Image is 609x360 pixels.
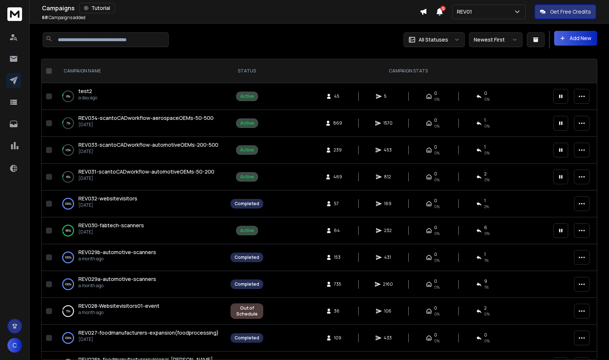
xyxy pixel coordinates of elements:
span: REV029b-automotive-scanners [78,249,156,256]
span: 0 [434,278,437,284]
span: 0 % [484,96,490,102]
span: 9 [484,278,487,284]
th: STATUS [226,59,268,83]
p: [DATE] [78,336,219,342]
span: 0% [434,284,440,290]
span: 0% [434,150,440,156]
p: [DATE] [78,149,218,154]
p: 8 % [66,93,70,100]
p: [DATE] [78,122,214,128]
span: 0% [434,311,440,317]
p: [DATE] [78,229,144,235]
span: 109 [334,335,341,341]
span: REV032-websitevisitors [78,195,137,202]
span: 5 [384,93,391,99]
span: 1 [484,117,486,123]
span: 9 % [484,231,490,236]
p: 100 % [65,200,71,207]
button: C [7,338,22,353]
span: REV034-scantoCADworkflow-aerospaceOEMs-50-500 [78,114,214,121]
p: 5 % [66,307,70,315]
p: REV01 [457,8,475,15]
span: 469 [333,174,342,180]
td: 100%REV029a-automotive-scannersa month ago [55,271,226,298]
a: REV028-Websitevisitors01-event [78,302,159,310]
span: 0% [434,177,440,183]
a: REV030-fabtech-scanners [78,222,144,229]
span: 0 [484,332,487,338]
td: 10%REV033-scantoCADworkflow-automotiveOEMs-200-500[DATE] [55,137,226,164]
span: 869 [333,120,342,126]
span: 0 [434,90,437,96]
span: 0 [434,198,437,204]
span: 1 [484,198,486,204]
p: a month ago [78,283,156,289]
span: REV031-scantoCADworkflow-automotiveOEMs-50-200 [78,168,214,175]
a: test2 [78,88,92,95]
div: Active [240,147,254,153]
div: Active [240,93,254,99]
span: 68 [42,14,48,21]
span: 232 [384,228,392,234]
p: [DATE] [78,202,137,208]
p: a day ago [78,95,97,101]
span: 0% [434,123,440,129]
p: 7 % [66,120,70,127]
p: 8 % [66,173,70,181]
span: 453 [384,147,392,153]
div: Active [240,120,254,126]
div: Active [240,174,254,180]
p: 96 % [66,227,71,234]
div: Completed [235,281,259,287]
td: 8%REV031-scantoCADworkflow-automotiveOEMs-50-200[DATE] [55,164,226,190]
p: All Statuses [419,36,448,43]
span: 0 [434,225,437,231]
span: 2 % [484,204,489,210]
div: Completed [235,335,259,341]
a: REV033-scantoCADworkflow-automotiveOEMs-200-500 [78,141,218,149]
span: 2 [484,171,487,177]
span: 812 [384,174,391,180]
td: 100%REV032-websitevisitors[DATE] [55,190,226,217]
p: a month ago [78,310,159,316]
span: 0 [434,144,437,150]
a: REV027-foodmanufacturers-expansion(foodprocessing) [78,329,219,336]
p: Campaigns added [42,15,85,21]
td: 8%test2a day ago [55,83,226,110]
span: 0 % [484,338,490,344]
span: 1570 [383,120,392,126]
span: 0 [434,117,437,123]
span: 0% [434,257,440,263]
div: Completed [235,254,259,260]
span: 433 [384,335,392,341]
span: 0% [434,231,440,236]
div: Out of Schedule [235,305,259,317]
button: Get Free Credits [535,4,596,19]
span: 0 [484,90,487,96]
td: 100%REV029b-automotive-scannersa month ago [55,244,226,271]
span: 0 [434,252,437,257]
span: 1 % [484,257,489,263]
td: 7%REV034-scantoCADworkflow-aerospaceOEMs-50-500[DATE] [55,110,226,137]
span: 239 [334,147,342,153]
span: 2160 [383,281,393,287]
span: 12 [440,6,446,11]
p: 10 % [66,146,71,154]
span: 0 % [434,96,440,102]
span: 64 [334,228,341,234]
p: 100 % [65,334,71,342]
span: 0 [434,305,437,311]
button: Tutorial [79,3,115,13]
div: Completed [235,201,259,207]
span: 1 % [484,284,489,290]
span: 1 [484,144,486,150]
span: REV033-scantoCADworkflow-automotiveOEMs-200-500 [78,141,218,148]
span: 0 [434,332,437,338]
td: 5%REV028-Websitevisitors01-eventa month ago [55,298,226,325]
span: 0 % [484,150,490,156]
span: 0% [434,204,440,210]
